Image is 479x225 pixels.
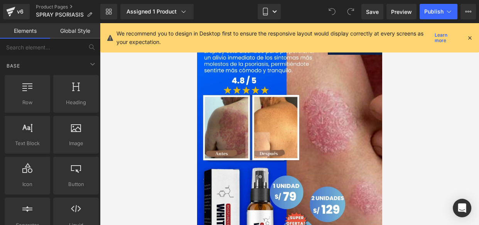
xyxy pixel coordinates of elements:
span: Publish [424,8,444,15]
a: Learn more [432,33,460,42]
span: Icon [7,180,48,188]
button: Undo [324,4,340,19]
span: Button [56,180,96,188]
span: Heading [56,98,96,107]
div: Open Intercom Messenger [453,199,471,217]
span: Text Block [7,139,48,147]
span: Preview [391,8,412,16]
span: Save [366,8,379,16]
button: More [460,4,476,19]
a: Preview [386,4,417,19]
a: Global Style [50,23,100,39]
p: We recommend you to design in Desktop first to ensure the responsive layout would display correct... [116,29,432,46]
span: Image [56,139,96,147]
div: Assigned 1 Product [126,8,187,15]
span: Row [7,98,48,107]
button: Redo [343,4,358,19]
span: SPRAY PSORIASIS [36,12,84,18]
div: v6 [15,7,25,17]
button: Publish [420,4,457,19]
a: v6 [3,4,30,19]
a: Product Pages [36,4,100,10]
a: New Library [100,4,117,19]
span: Base [6,62,21,69]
